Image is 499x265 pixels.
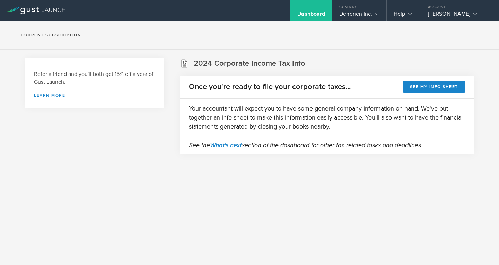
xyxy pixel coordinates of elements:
div: Dendrien Inc. [339,10,379,21]
div: [PERSON_NAME] [428,10,487,21]
div: Help [394,10,412,21]
div: Dashboard [297,10,325,21]
iframe: Chat Widget [464,232,499,265]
